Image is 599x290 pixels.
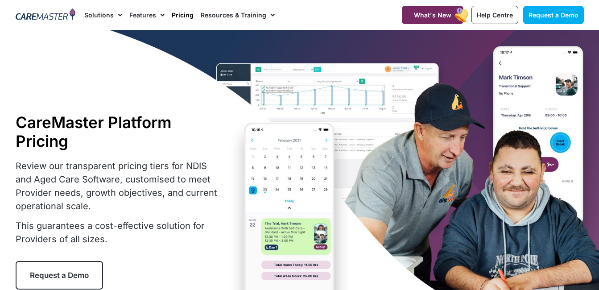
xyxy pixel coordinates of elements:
[16,8,76,22] img: CareMaster Logo
[529,11,578,19] span: Request a Demo
[471,6,518,24] a: Help Centre
[477,11,513,19] span: Help Centre
[16,219,219,246] p: This guarantees a cost-effective solution for Providers of all sizes.
[414,11,451,19] span: What's New
[16,113,219,150] h1: CareMaster Platform Pricing
[16,261,103,290] a: Request a Demo
[523,6,584,24] a: Request a Demo
[30,271,89,280] span: Request a Demo
[16,159,219,213] p: Review our transparent pricing tiers for NDIS and Aged Care Software, customised to meet Provider...
[402,6,463,24] a: What's New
